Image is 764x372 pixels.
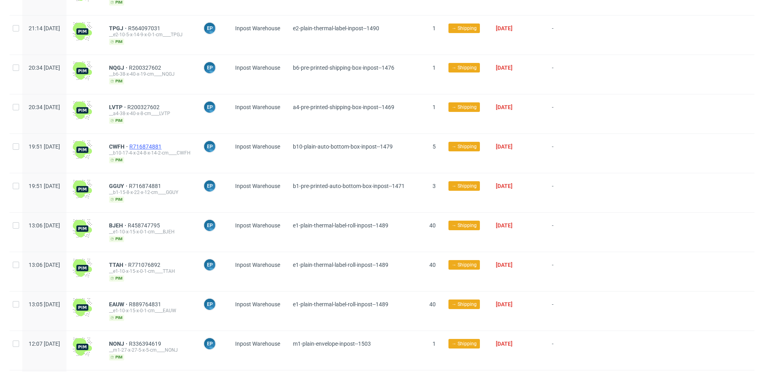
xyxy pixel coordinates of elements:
a: TTAH [109,262,128,268]
a: R200327602 [127,104,161,110]
span: pim [109,275,124,282]
figcaption: EP [204,259,215,270]
span: - [552,25,589,45]
span: pim [109,236,124,242]
img: wHgJFi1I6lmhQAAAABJRU5ErkJggg== [73,140,92,159]
div: __e1-10-x-15-x-0-1-cm____BJEH [109,229,191,235]
span: → Shipping [452,104,477,111]
span: m1-plain-envelope-inpost--1503 [293,341,371,347]
span: → Shipping [452,261,477,268]
span: 20:34 [DATE] [29,104,60,110]
span: 20:34 [DATE] [29,65,60,71]
div: __e2-10-5-x-14-9-x-0-1-cm____TPGJ [109,31,191,38]
span: - [552,104,589,124]
span: Inpost Warehouse [235,262,280,268]
span: Inpost Warehouse [235,222,280,229]
div: __e1-10-x-15-x-0-1-cm____TTAH [109,268,191,274]
span: → Shipping [452,301,477,308]
span: 1 [433,341,436,347]
span: pim [109,39,124,45]
span: Inpost Warehouse [235,25,280,31]
a: R458747795 [128,222,162,229]
figcaption: EP [204,141,215,152]
span: [DATE] [496,25,513,31]
span: pim [109,117,124,124]
span: [DATE] [496,341,513,347]
div: __b1-15-8-x-22-x-12-cm____GGUY [109,189,191,196]
span: [DATE] [496,301,513,307]
span: Inpost Warehouse [235,341,280,347]
span: pim [109,315,124,321]
span: [DATE] [496,143,513,150]
span: a4-pre-printed-shipping-box-inpost--1469 [293,104,394,110]
span: → Shipping [452,182,477,190]
span: 1 [433,65,436,71]
span: Inpost Warehouse [235,183,280,189]
span: - [552,183,589,203]
span: [DATE] [496,104,513,110]
span: R200327602 [129,65,163,71]
img: wHgJFi1I6lmhQAAAABJRU5ErkJggg== [73,180,92,199]
span: 19:51 [DATE] [29,183,60,189]
span: [DATE] [496,65,513,71]
span: → Shipping [452,222,477,229]
img: wHgJFi1I6lmhQAAAABJRU5ErkJggg== [73,258,92,278]
a: EAUW [109,301,129,307]
span: [DATE] [496,183,513,189]
span: 40 [429,262,436,268]
span: Inpost Warehouse [235,301,280,307]
img: wHgJFi1I6lmhQAAAABJRU5ErkJggg== [73,219,92,238]
a: R564097031 [128,25,162,31]
a: NQGJ [109,65,129,71]
span: BJEH [109,222,128,229]
div: __b6-38-x-40-x-19-cm____NQGJ [109,71,191,77]
span: 12:07 [DATE] [29,341,60,347]
span: pim [109,78,124,84]
a: R771076892 [128,262,162,268]
span: b10-plain-auto-bottom-box-inpost--1479 [293,143,393,150]
figcaption: EP [204,338,215,349]
span: NONJ [109,341,129,347]
figcaption: EP [204,180,215,192]
a: R336394619 [129,341,163,347]
span: GGUY [109,183,129,189]
a: CWFH [109,143,129,150]
a: R889764831 [129,301,163,307]
a: R716874881 [129,183,163,189]
a: R716874881 [129,143,163,150]
span: [DATE] [496,222,513,229]
span: 13:06 [DATE] [29,262,60,268]
span: e1-plain-thermal-label-roll-inpost--1489 [293,262,388,268]
span: - [552,222,589,242]
img: wHgJFi1I6lmhQAAAABJRU5ErkJggg== [73,61,92,80]
span: → Shipping [452,25,477,32]
img: wHgJFi1I6lmhQAAAABJRU5ErkJggg== [73,22,92,41]
a: LVTP [109,104,127,110]
span: Inpost Warehouse [235,143,280,150]
a: TPGJ [109,25,128,31]
figcaption: EP [204,23,215,34]
span: b1-pre-printed-auto-bottom-box-inpost--1471 [293,183,405,189]
img: wHgJFi1I6lmhQAAAABJRU5ErkJggg== [73,298,92,317]
img: wHgJFi1I6lmhQAAAABJRU5ErkJggg== [73,337,92,356]
span: 5 [433,143,436,150]
figcaption: EP [204,220,215,231]
div: __b10-17-4-x-24-8-x-14-2-cm____CWFH [109,150,191,156]
span: e1-plain-thermal-label-roll-inpost--1489 [293,222,388,229]
span: 13:05 [DATE] [29,301,60,307]
span: → Shipping [452,340,477,347]
span: - [552,65,589,84]
span: 3 [433,183,436,189]
div: __a4-38-x-40-x-8-cm____LVTP [109,110,191,117]
span: → Shipping [452,64,477,71]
